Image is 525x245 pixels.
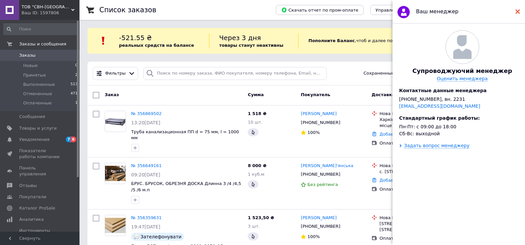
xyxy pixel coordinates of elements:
span: Сумма [248,92,264,97]
img: Фото товару [105,166,126,181]
a: Труба канализационная ПП d = 75 мм, l = 1000 мм [131,129,239,141]
h1: Список заказов [99,6,156,14]
span: Сообщения [19,114,45,120]
span: 100% [307,234,320,239]
input: Поиск по номеру заказа, ФИО покупателя, номеру телефона, Email, номеру накладной [143,67,327,80]
div: Харків, №121 (до 30 кг на одне місце): вул. Ньютона, 98 [380,117,451,129]
a: Оценить менеджера [437,76,488,82]
b: реальных средств на балансе [119,43,194,48]
span: Отмененные [23,91,52,97]
span: Покупатели [19,194,46,200]
div: Оплата на счет [380,186,451,192]
span: Отзывы [19,183,37,189]
a: Фото товару [105,215,126,236]
div: Оплата на счет [380,140,451,146]
span: 2 [75,72,78,78]
a: [EMAIL_ADDRESS][DOMAIN_NAME] [399,103,480,109]
span: 10 шт. [248,120,262,125]
span: 471 [71,91,78,97]
span: Оплаченные [23,100,52,106]
span: Заказ [105,92,119,97]
span: [PHONE_NUMBER] [301,172,340,177]
span: Фильтры [105,70,126,77]
span: Зателефонувати [140,234,182,239]
span: Сохраненные фильтры: [364,70,418,77]
img: :speech_balloon: [134,234,139,239]
span: 513 [71,82,78,88]
span: 0 [75,63,78,69]
div: Оплата на счет [380,235,451,241]
span: -521.55 ₴ [119,34,152,42]
span: 3 шт. [248,224,260,229]
span: Принятые [23,72,46,78]
span: Покупатель [301,92,330,97]
div: Нова Пошта [380,111,451,117]
span: Показатели работы компании [19,148,61,160]
div: [STREET_ADDRESS]: вул. [STREET_ADDRESS] [380,221,451,233]
a: БРУС. БРУСОК, ОБРЕЗНЯ ДОСКА Длинна 3 /4 /4,5 /5 /6 м.п [131,181,241,192]
input: Поиск [3,23,78,35]
span: Управление статусами [376,8,428,13]
span: 1 518 ₴ [248,111,266,116]
span: 1 куб.м [248,172,264,177]
a: Добавить ЭН [380,132,409,137]
img: Фото товару [105,111,126,132]
span: Инструменты вебмастера и SEO [19,228,61,240]
span: 1 523,50 ₴ [248,215,274,220]
div: , чтоб и далее получать заказы [298,33,443,48]
div: с. [STREET_ADDRESS] 19 [380,169,451,175]
span: Через 3 дня [219,34,261,42]
a: [PERSON_NAME] [301,215,337,221]
span: 1 [75,100,78,106]
span: Скачать отчет по пром-оплате [281,7,358,13]
span: 100% [307,130,320,135]
div: Задать вопрос менеджеру [404,143,469,149]
div: Нова Пошта [380,215,451,221]
span: Заказы и сообщения [19,41,66,47]
button: Управление статусами [370,5,433,15]
img: :exclamation: [98,36,108,46]
span: Доставка и оплата [372,92,418,97]
span: [PHONE_NUMBER] [301,224,340,229]
span: Аналитика [19,216,44,222]
span: 19:47[DATE] [131,224,160,229]
b: Пополните Баланс [308,38,355,43]
span: 7 [66,137,71,142]
a: № 356869502 [131,111,162,116]
a: Добавить ЭН [380,178,409,183]
span: Панель управления [19,165,61,177]
a: Фото товару [105,111,126,132]
a: Фото товару [105,163,126,184]
span: Без рейтинга [307,182,338,187]
span: 13:20[DATE] [131,120,160,125]
span: Выполненные [23,82,55,88]
div: Ваш ID: 1597806 [22,10,79,16]
span: Заказы [19,52,35,58]
a: [PERSON_NAME] [301,111,337,117]
a: № 356359631 [131,215,162,220]
span: Каталог ProSale [19,205,55,211]
span: 8 000 ₴ [248,163,266,168]
span: 09:20[DATE] [131,172,160,177]
img: Фото товару [105,218,126,233]
span: [PHONE_NUMBER] [301,120,340,125]
span: ТОВ "СВН-КИЕВ" [22,4,71,10]
span: 8 [71,137,76,142]
div: Нова Пошта [380,163,451,169]
b: товары станут неактивны [219,43,284,48]
span: Уведомления [19,137,49,143]
button: Скачать отчет по пром-оплате [276,5,364,15]
span: Товары и услуги [19,125,57,131]
a: [PERSON_NAME]'янська [301,163,353,169]
span: Новые [23,63,38,69]
a: № 356649161 [131,163,162,168]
